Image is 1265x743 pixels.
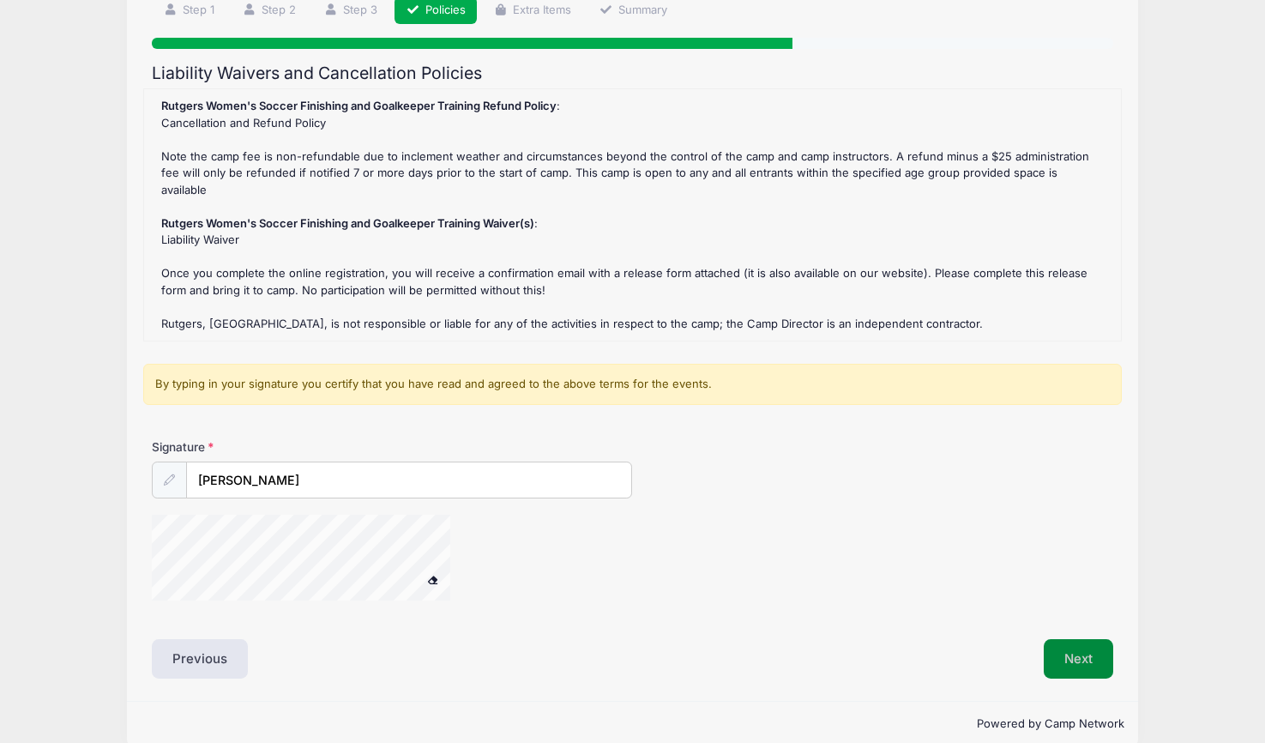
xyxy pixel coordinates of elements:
[152,639,248,679] button: Previous
[141,716,1124,733] p: Powered by Camp Network
[143,364,1121,405] div: By typing in your signature you certify that you have read and agreed to the above terms for the ...
[1044,639,1113,679] button: Next
[153,98,1111,332] div: : Cancellation and Refund Policy Note the camp fee is non-refundable due to inclement weather and...
[161,216,534,230] strong: Rutgers Women's Soccer Finishing and Goalkeeper Training Waiver(s)
[161,99,557,112] strong: Rutgers Women's Soccer Finishing and Goalkeeper Training Refund Policy
[152,63,1113,83] h2: Liability Waivers and Cancellation Policies
[186,462,632,498] input: Enter first and last name
[152,438,392,456] label: Signature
